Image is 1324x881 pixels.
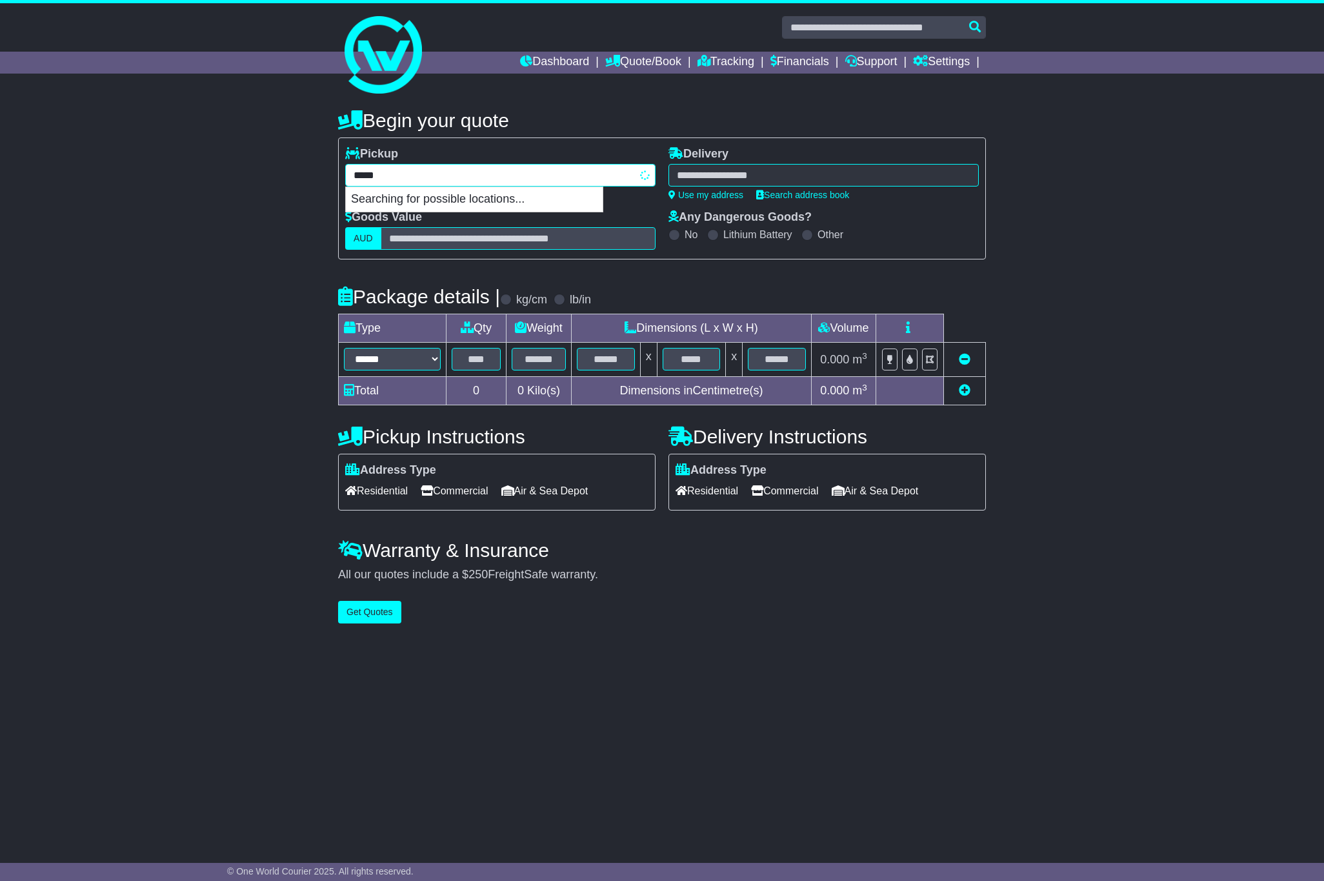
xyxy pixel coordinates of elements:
[338,110,986,131] h4: Begin your quote
[345,147,398,161] label: Pickup
[345,210,422,225] label: Goods Value
[862,351,867,361] sup: 3
[345,481,408,501] span: Residential
[570,293,591,307] label: lb/in
[770,52,829,74] a: Financials
[517,384,524,397] span: 0
[446,314,507,343] td: Qty
[676,463,767,478] label: Address Type
[723,228,792,241] label: Lithium Battery
[845,52,898,74] a: Support
[668,210,812,225] label: Any Dangerous Goods?
[668,147,728,161] label: Delivery
[605,52,681,74] a: Quote/Book
[338,426,656,447] h4: Pickup Instructions
[468,568,488,581] span: 250
[346,187,603,212] p: Searching for possible locations...
[852,384,867,397] span: m
[852,353,867,366] span: m
[227,866,414,876] span: © One World Courier 2025. All rights reserved.
[668,426,986,447] h4: Delivery Instructions
[640,343,657,377] td: x
[446,377,507,405] td: 0
[571,314,811,343] td: Dimensions (L x W x H)
[668,190,743,200] a: Use my address
[817,228,843,241] label: Other
[697,52,754,74] a: Tracking
[756,190,849,200] a: Search address book
[751,481,818,501] span: Commercial
[913,52,970,74] a: Settings
[338,601,401,623] button: Get Quotes
[862,383,867,392] sup: 3
[507,377,572,405] td: Kilo(s)
[339,314,446,343] td: Type
[571,377,811,405] td: Dimensions in Centimetre(s)
[339,377,446,405] td: Total
[338,286,500,307] h4: Package details |
[345,463,436,478] label: Address Type
[676,481,738,501] span: Residential
[520,52,589,74] a: Dashboard
[820,353,849,366] span: 0.000
[811,314,876,343] td: Volume
[338,568,986,582] div: All our quotes include a $ FreightSafe warranty.
[832,481,919,501] span: Air & Sea Depot
[345,164,656,187] typeahead: Please provide city
[685,228,697,241] label: No
[516,293,547,307] label: kg/cm
[507,314,572,343] td: Weight
[820,384,849,397] span: 0.000
[959,384,970,397] a: Add new item
[501,481,588,501] span: Air & Sea Depot
[726,343,743,377] td: x
[345,227,381,250] label: AUD
[959,353,970,366] a: Remove this item
[338,540,986,561] h4: Warranty & Insurance
[421,481,488,501] span: Commercial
